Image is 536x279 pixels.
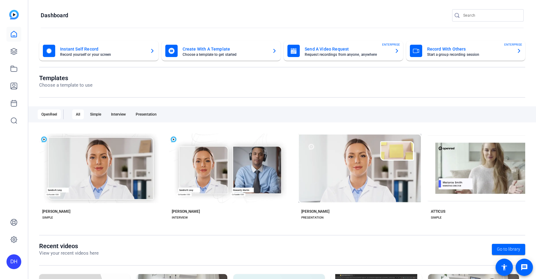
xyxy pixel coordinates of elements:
mat-icon: message [521,264,528,271]
div: Interview [107,109,130,119]
div: Simple [86,109,105,119]
button: Send A Video RequestRequest recordings from anyone, anywhereENTERPRISE [284,41,403,61]
p: Choose a template to use [39,82,93,89]
div: DH [6,254,21,269]
mat-card-title: Record With Others [427,45,512,53]
mat-card-subtitle: Record yourself or your screen [60,53,145,56]
div: OpenReel [38,109,61,119]
div: PRESENTATION [301,215,324,220]
div: [PERSON_NAME] [301,209,329,214]
button: Instant Self RecordRecord yourself or your screen [39,41,159,61]
div: Presentation [132,109,160,119]
span: ENTERPRISE [504,42,522,47]
div: All [72,109,84,119]
a: Go to library [492,244,525,255]
mat-card-subtitle: Start a group recording session [427,53,512,56]
mat-card-subtitle: Choose a template to get started [183,53,267,56]
div: [PERSON_NAME] [172,209,200,214]
h1: Dashboard [41,12,68,19]
div: SIMPLE [431,215,442,220]
mat-card-title: Send A Video Request [305,45,390,53]
span: Go to library [497,246,520,252]
span: ENTERPRISE [382,42,400,47]
p: View your recent videos here [39,250,99,257]
h1: Recent videos [39,242,99,250]
button: Record With OthersStart a group recording sessionENTERPRISE [406,41,526,61]
mat-icon: accessibility [501,264,508,271]
img: blue-gradient.svg [9,10,19,19]
input: Search [463,12,519,19]
mat-card-title: Instant Self Record [60,45,145,53]
h1: Templates [39,74,93,82]
mat-card-title: Create With A Template [183,45,267,53]
div: INTERVIEW [172,215,188,220]
div: [PERSON_NAME] [42,209,70,214]
div: ATTICUS [431,209,445,214]
button: Create With A TemplateChoose a template to get started [162,41,281,61]
div: SIMPLE [42,215,53,220]
mat-card-subtitle: Request recordings from anyone, anywhere [305,53,390,56]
